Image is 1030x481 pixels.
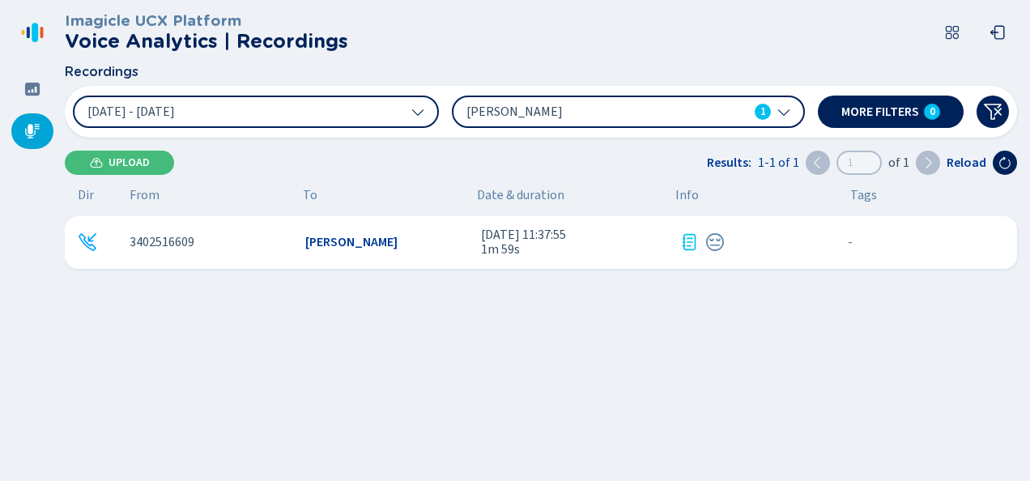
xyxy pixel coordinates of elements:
div: Recordings [11,113,53,149]
span: Info [675,188,699,202]
svg: arrow-clockwise [998,156,1011,169]
span: [PERSON_NAME] [466,103,653,121]
button: Upload [65,151,174,175]
h2: Voice Analytics | Recordings [65,30,348,53]
button: [DATE] - [DATE] [73,96,439,128]
span: [DATE] - [DATE] [87,105,175,118]
span: Results: [707,155,751,170]
button: More filters0 [818,96,964,128]
svg: icon-emoji-neutral [705,232,725,252]
span: More filters [841,105,919,118]
span: Recordings [65,65,138,79]
button: Reload the current page [993,151,1017,175]
span: 1 [760,104,766,120]
svg: journal-text [679,232,699,252]
div: Dashboard [11,71,53,107]
svg: chevron-down [411,105,424,118]
svg: telephone-inbound [78,232,97,252]
svg: box-arrow-left [990,24,1006,40]
span: Date & duration [477,188,662,202]
svg: chevron-left [811,156,824,169]
div: Transcription available [679,232,699,252]
span: 3402516609 [130,235,194,249]
span: Dir [78,188,94,202]
svg: mic-fill [24,123,40,139]
span: No tags assigned [848,235,853,249]
svg: chevron-right [921,156,934,169]
svg: funnel-disabled [983,102,1002,121]
h3: Imagicle UCX Platform [65,12,348,30]
svg: chevron-down [777,105,790,118]
span: Reload [947,155,986,170]
span: 1m 59s [481,242,666,257]
svg: cloud-upload [90,156,103,169]
div: Incoming call [78,232,97,252]
span: of 1 [888,155,909,170]
span: [PERSON_NAME] [305,235,398,249]
button: Previous page [806,151,830,175]
span: Upload [109,156,150,169]
span: 1-1 of 1 [758,155,799,170]
svg: dashboard-filled [24,81,40,97]
span: Tags [850,188,877,202]
span: To [303,188,317,202]
button: Clear filters [977,96,1009,128]
button: Next page [916,151,940,175]
span: [DATE] 11:37:55 [481,228,666,242]
span: From [130,188,160,202]
span: 0 [930,105,935,118]
div: Neutral sentiment [705,232,725,252]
